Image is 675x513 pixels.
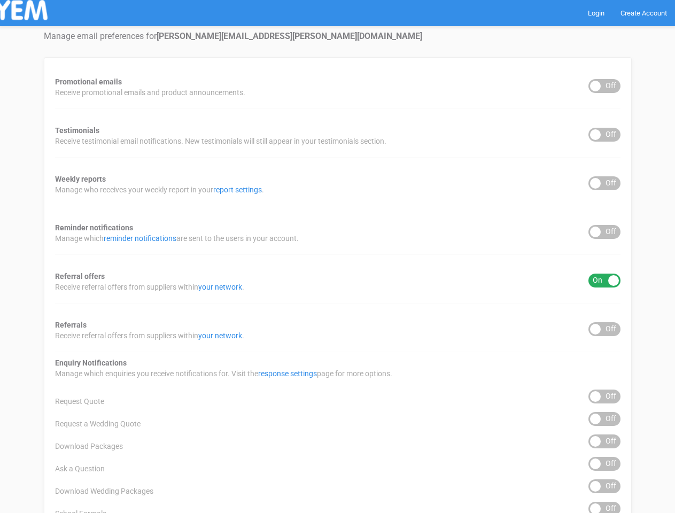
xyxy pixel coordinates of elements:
span: Receive testimonial email notifications. New testimonials will still appear in your testimonials ... [55,136,386,146]
strong: [PERSON_NAME][EMAIL_ADDRESS][PERSON_NAME][DOMAIN_NAME] [157,31,422,41]
a: report settings [213,185,262,194]
strong: Referrals [55,321,87,329]
strong: Reminder notifications [55,223,133,232]
span: Ask a Question [55,463,105,474]
a: reminder notifications [104,234,176,243]
strong: Promotional emails [55,77,122,86]
span: Receive referral offers from suppliers within . [55,330,244,341]
span: Download Packages [55,441,123,452]
span: Manage who receives your weekly report in your . [55,184,264,195]
span: Receive promotional emails and product announcements. [55,87,245,98]
a: your network [198,283,242,291]
h4: Manage email preferences for [44,32,632,41]
span: Receive referral offers from suppliers within . [55,282,244,292]
span: Manage which are sent to the users in your account. [55,233,299,244]
strong: Weekly reports [55,175,106,183]
span: Download Wedding Packages [55,486,153,496]
a: your network [198,331,242,340]
span: Request Quote [55,396,104,407]
strong: Enquiry Notifications [55,359,127,367]
strong: Testimonials [55,126,99,135]
strong: Referral offers [55,272,105,281]
a: response settings [258,369,317,378]
span: Manage which enquiries you receive notifications for. Visit the page for more options. [55,368,392,379]
span: Request a Wedding Quote [55,418,141,429]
